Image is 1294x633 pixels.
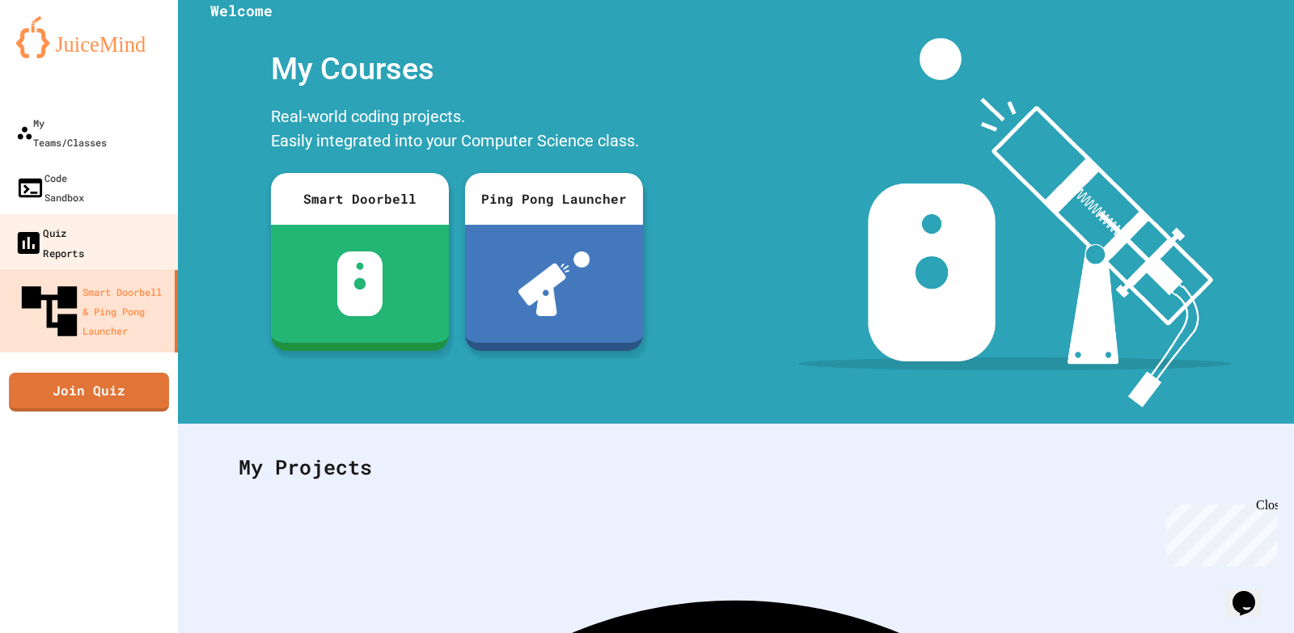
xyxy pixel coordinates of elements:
img: banner-image-my-projects.png [798,38,1232,407]
div: Chat with us now!Close [6,6,112,103]
div: My Teams/Classes [16,113,107,152]
a: Join Quiz [9,373,169,411]
div: Smart Doorbell [271,173,449,225]
div: Real-world coding projects. Easily integrated into your Computer Science class. [263,100,651,161]
iframe: chat widget [1226,568,1278,617]
img: sdb-white.svg [337,251,383,316]
iframe: chat widget [1160,498,1278,567]
div: Code Sandbox [16,168,84,207]
div: My Courses [263,38,651,100]
div: My Projects [222,436,1250,499]
img: ppl-with-ball.png [518,251,590,316]
div: Smart Doorbell & Ping Pong Launcher [16,278,168,344]
img: logo-orange.svg [16,16,162,58]
div: Ping Pong Launcher [465,173,643,225]
div: Quiz Reports [14,222,84,262]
